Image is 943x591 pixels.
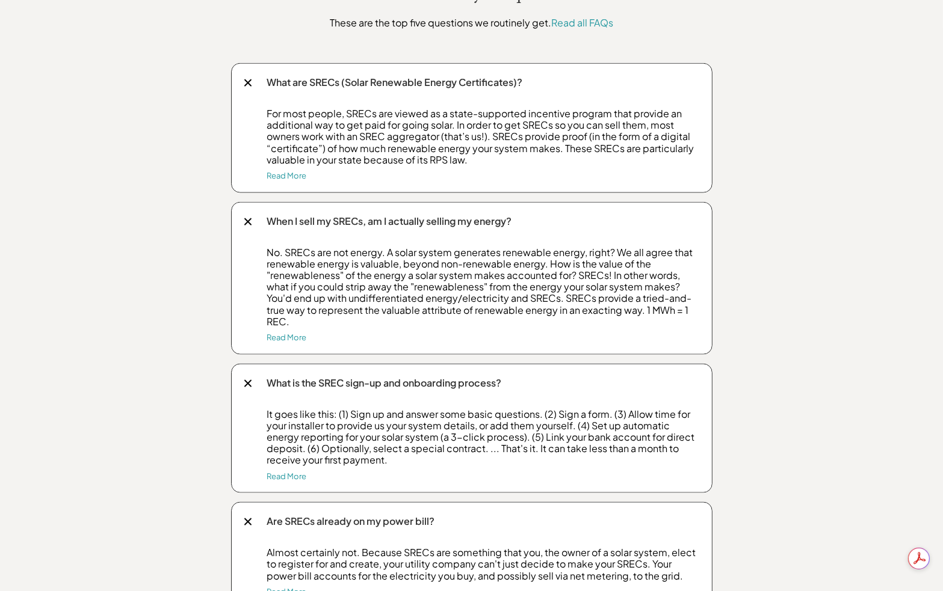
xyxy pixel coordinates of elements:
[267,376,700,390] p: What is the SREC sign-up and onboarding process?
[267,471,307,481] a: Read More
[267,514,700,528] p: Are SRECs already on my power bill?
[551,16,613,29] a: Read all FAQs
[267,108,700,165] p: For most people, SRECs are viewed as a state-supported incentive program that provide an addition...
[249,15,694,30] p: These are the top five questions we routinely get.
[267,171,307,180] a: Read More
[267,214,700,228] p: When I sell my SRECs, am I actually selling my energy?
[267,547,700,581] p: Almost certainly not. Because SRECs are something that you, the owner of a solar system, elect to...
[267,75,700,90] p: What are SRECs (Solar Renewable Energy Certificates)?
[267,332,307,342] a: Read More
[267,247,700,327] p: No. SRECs are not energy. A solar system generates renewable energy, right? We all agree that ren...
[267,408,700,466] p: It goes like this: (1) Sign up and answer some basic questions. (2) Sign a form. (3) Allow time f...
